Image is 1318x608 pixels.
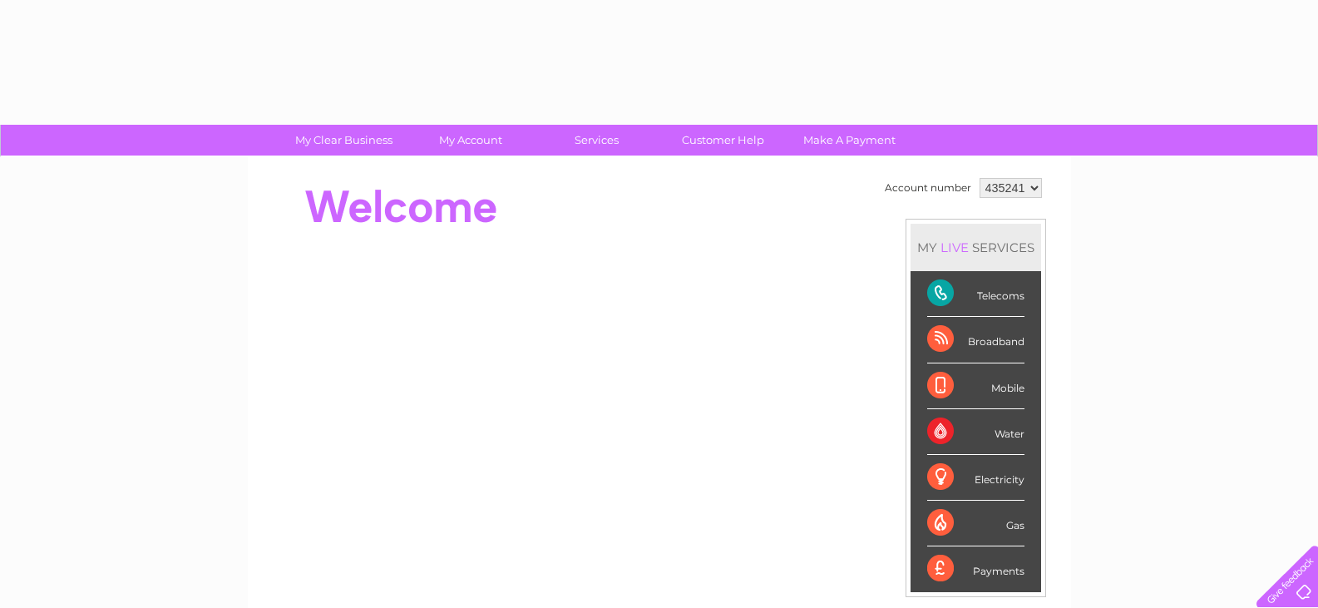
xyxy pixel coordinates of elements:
[927,317,1024,363] div: Broadband
[927,546,1024,591] div: Payments
[781,125,918,156] a: Make A Payment
[927,271,1024,317] div: Telecoms
[927,363,1024,409] div: Mobile
[927,501,1024,546] div: Gas
[911,224,1041,271] div: MY SERVICES
[937,240,972,255] div: LIVE
[927,409,1024,455] div: Water
[927,455,1024,501] div: Electricity
[881,174,975,202] td: Account number
[528,125,665,156] a: Services
[402,125,539,156] a: My Account
[275,125,412,156] a: My Clear Business
[654,125,792,156] a: Customer Help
